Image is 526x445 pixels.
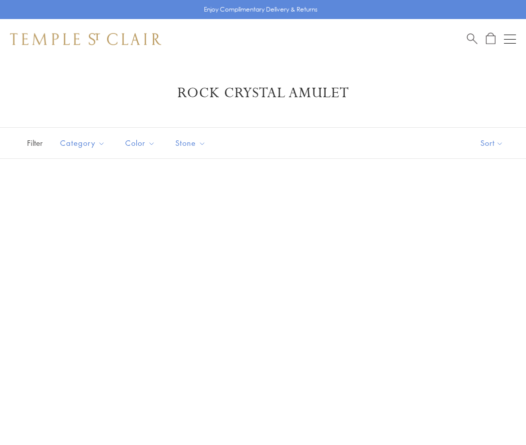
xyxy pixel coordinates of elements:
[170,137,213,149] span: Stone
[504,33,516,45] button: Open navigation
[467,33,477,45] a: Search
[10,33,161,45] img: Temple St. Clair
[53,132,113,154] button: Category
[118,132,163,154] button: Color
[25,84,501,102] h1: Rock Crystal Amulet
[120,137,163,149] span: Color
[55,137,113,149] span: Category
[204,5,318,15] p: Enjoy Complimentary Delivery & Returns
[486,33,495,45] a: Open Shopping Bag
[168,132,213,154] button: Stone
[458,128,526,158] button: Show sort by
